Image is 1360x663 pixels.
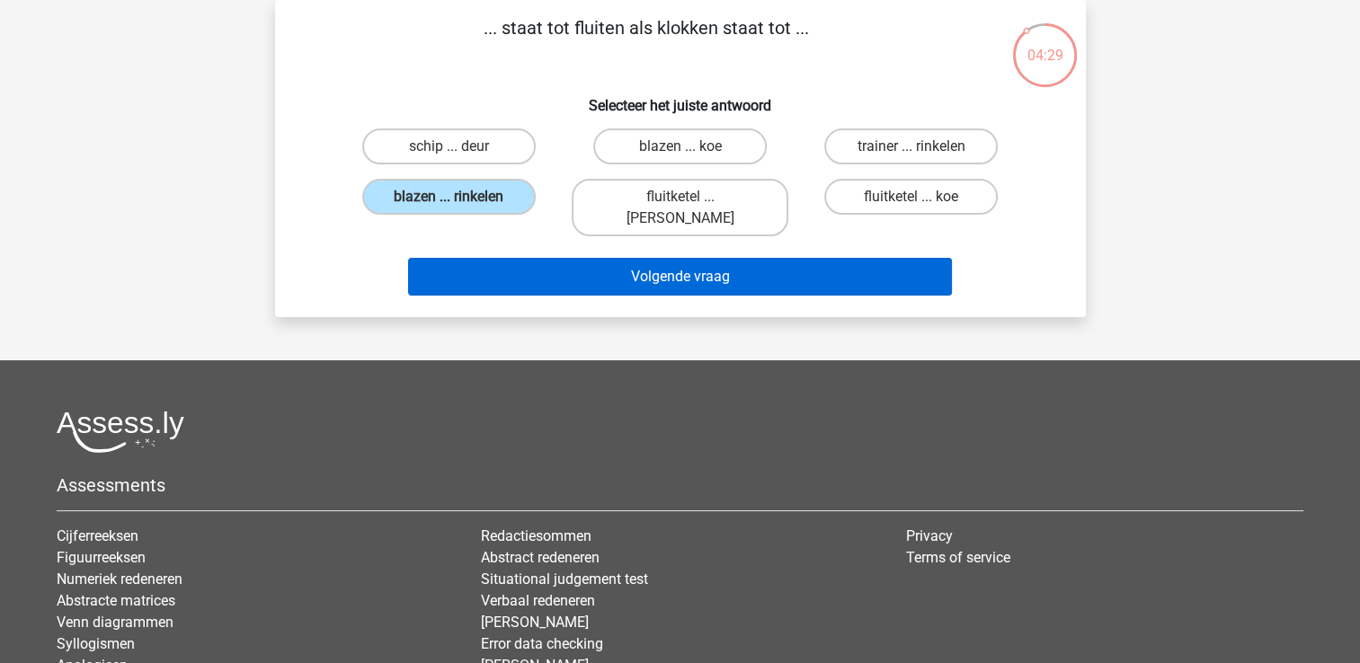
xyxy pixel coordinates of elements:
[1011,22,1079,66] div: 04:29
[408,258,952,296] button: Volgende vraag
[481,570,648,588] a: Situational judgement test
[57,474,1303,496] h5: Assessments
[362,179,536,215] label: blazen ... rinkelen
[824,128,998,164] label: trainer ... rinkelen
[906,527,953,544] a: Privacy
[57,411,184,453] img: Assessly logo
[572,179,788,236] label: fluitketel ... [PERSON_NAME]
[57,570,182,588] a: Numeriek redeneren
[824,179,998,215] label: fluitketel ... koe
[57,614,173,631] a: Venn diagrammen
[57,635,135,652] a: Syllogismen
[481,592,595,609] a: Verbaal redeneren
[304,14,990,68] p: ... staat tot fluiten als klokken staat tot ...
[481,635,603,652] a: Error data checking
[362,128,536,164] label: schip ... deur
[57,527,138,544] a: Cijferreeksen
[481,527,591,544] a: Redactiesommen
[57,592,175,609] a: Abstracte matrices
[304,83,1057,114] h6: Selecteer het juiste antwoord
[906,549,1010,566] a: Terms of service
[481,614,589,631] a: [PERSON_NAME]
[481,549,600,566] a: Abstract redeneren
[57,549,146,566] a: Figuurreeksen
[593,128,767,164] label: blazen ... koe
